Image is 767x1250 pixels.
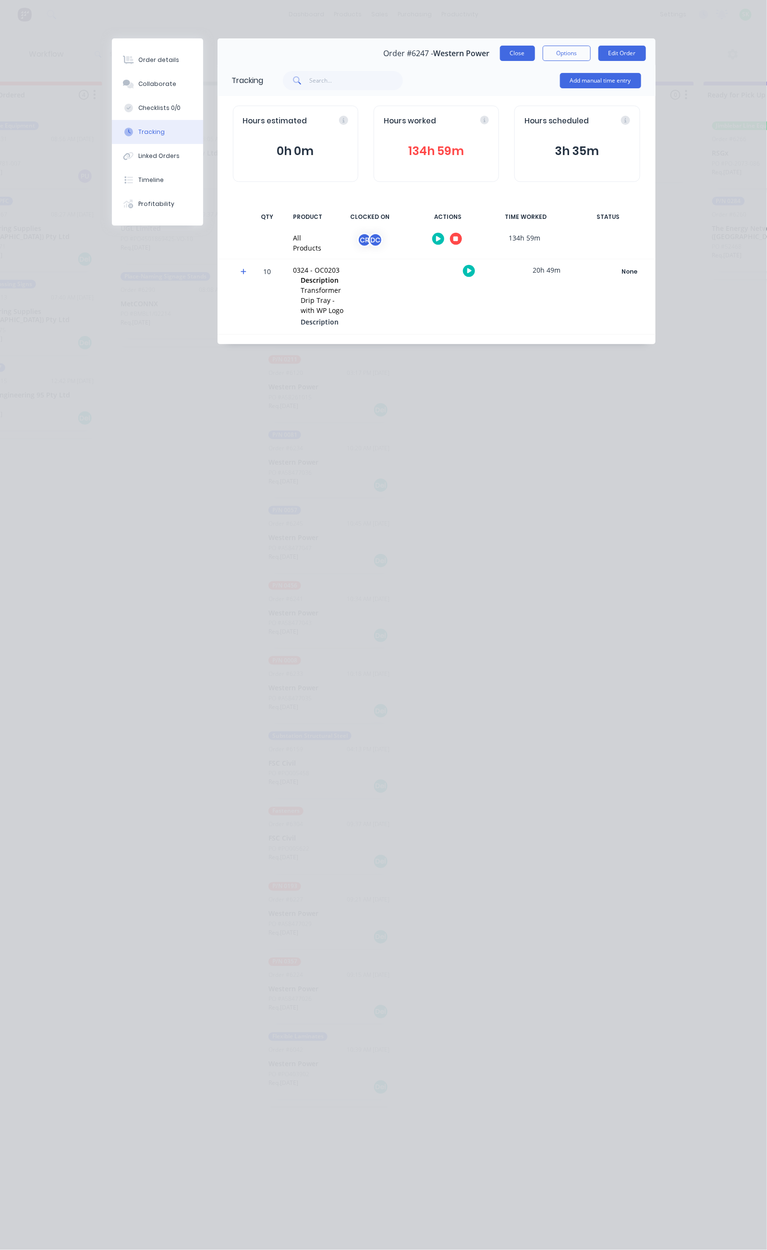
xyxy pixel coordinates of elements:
[243,116,307,127] span: Hours estimated
[112,48,203,72] button: Order details
[293,265,344,275] div: 0324 - OC0203
[301,286,344,315] span: Transformer Drip Tray - with WP Logo
[138,152,180,160] div: Linked Orders
[384,142,489,160] button: 134h 59m
[243,142,348,160] button: 0h 0m
[383,49,433,58] span: Order #6247 -
[598,46,646,61] button: Edit Order
[560,73,641,88] button: Add manual time entry
[524,116,589,127] span: Hours scheduled
[384,116,436,127] span: Hours worked
[138,56,179,64] div: Order details
[253,207,282,227] div: QTY
[138,104,181,112] div: Checklists 0/0
[334,207,406,227] div: CLOCKED ON
[112,96,203,120] button: Checklists 0/0
[511,259,583,281] div: 20h 49m
[253,261,282,334] div: 10
[138,176,164,184] div: Timeline
[368,233,383,247] div: DC
[138,128,165,136] div: Tracking
[301,317,339,327] span: Description
[112,120,203,144] button: Tracking
[595,265,664,278] div: None
[301,275,339,285] span: Description
[293,233,322,253] div: All Products
[490,207,562,227] div: TIME WORKED
[288,207,329,227] div: PRODUCT
[433,49,489,58] span: Western Power
[543,46,591,61] button: Options
[524,142,630,160] button: 3h 35m
[112,192,203,216] button: Profitability
[232,75,264,86] div: Tracking
[112,168,203,192] button: Timeline
[568,207,649,227] div: STATUS
[112,72,203,96] button: Collaborate
[112,144,203,168] button: Linked Orders
[309,71,403,90] input: Search...
[595,265,665,278] button: None
[138,200,174,208] div: Profitability
[489,227,561,249] div: 134h 59m
[500,46,535,61] button: Close
[412,207,484,227] div: ACTIONS
[138,80,176,88] div: Collaborate
[357,233,372,247] div: CR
